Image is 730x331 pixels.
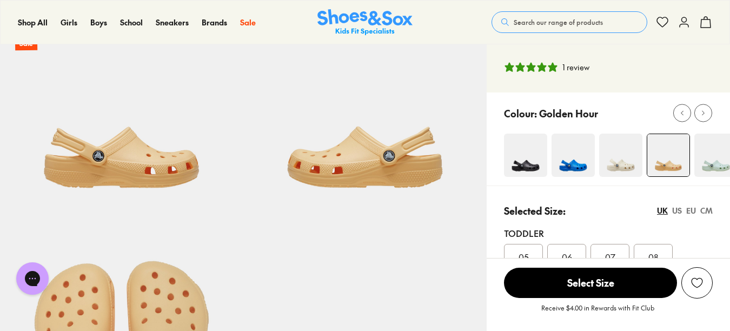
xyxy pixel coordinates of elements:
[90,17,107,28] a: Boys
[657,205,668,216] div: UK
[504,106,537,121] p: Colour:
[11,259,54,299] iframe: Gorgias live chat messenger
[514,17,603,27] span: Search our range of products
[317,9,413,36] a: Shoes & Sox
[539,106,598,121] p: Golden Hour
[504,227,713,240] div: Toddler
[202,17,227,28] a: Brands
[599,134,642,177] img: 4-502770_1
[647,134,689,176] img: 4-538764_1
[700,205,713,216] div: CM
[681,267,713,299] button: Add to Wishlist
[504,267,677,299] button: Select Size
[240,17,256,28] a: Sale
[552,134,595,177] img: 4-548428_1
[156,17,189,28] a: Sneakers
[648,250,659,263] span: 08
[519,250,529,263] span: 05
[562,62,589,73] div: 1 review
[686,205,696,216] div: EU
[672,205,682,216] div: US
[504,203,566,218] p: Selected Size:
[504,134,547,177] img: 4-493664_1
[120,17,143,28] a: School
[605,250,615,263] span: 07
[541,303,654,322] p: Receive $4.00 in Rewards with Fit Club
[317,9,413,36] img: SNS_Logo_Responsive.svg
[61,17,77,28] a: Girls
[562,250,572,263] span: 06
[18,17,48,28] a: Shop All
[15,36,37,51] p: Sale
[492,11,647,33] button: Search our range of products
[504,62,589,73] button: 5 stars, 1 ratings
